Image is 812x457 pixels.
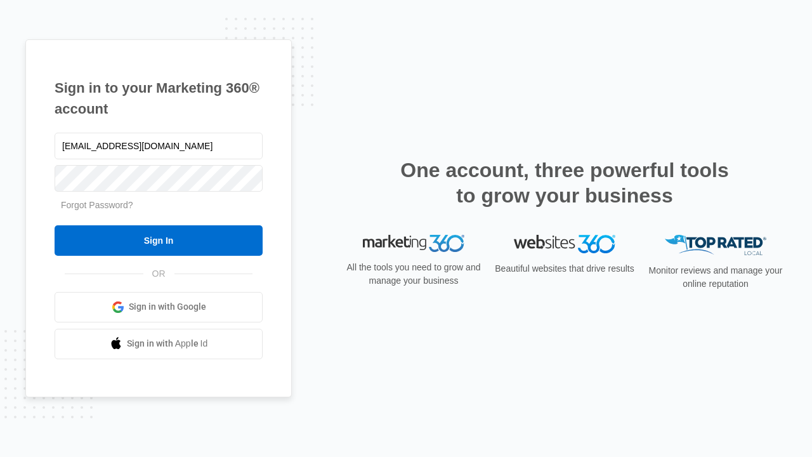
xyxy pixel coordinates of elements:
[396,157,733,208] h2: One account, three powerful tools to grow your business
[55,225,263,256] input: Sign In
[343,261,485,288] p: All the tools you need to grow and manage your business
[55,329,263,359] a: Sign in with Apple Id
[363,235,464,253] img: Marketing 360
[55,133,263,159] input: Email
[129,300,206,314] span: Sign in with Google
[61,200,133,210] a: Forgot Password?
[645,264,787,291] p: Monitor reviews and manage your online reputation
[55,292,263,322] a: Sign in with Google
[143,267,174,281] span: OR
[127,337,208,350] span: Sign in with Apple Id
[55,77,263,119] h1: Sign in to your Marketing 360® account
[494,262,636,275] p: Beautiful websites that drive results
[665,235,766,256] img: Top Rated Local
[514,235,615,253] img: Websites 360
